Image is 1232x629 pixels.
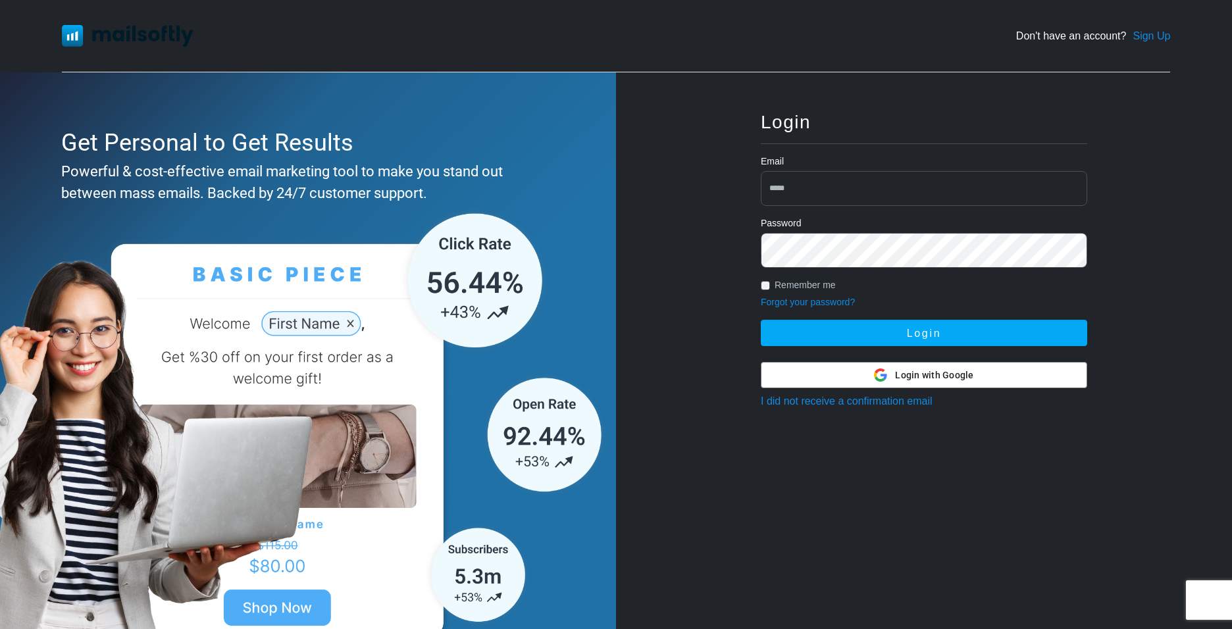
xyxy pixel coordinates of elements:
[775,278,836,292] label: Remember me
[761,297,855,307] a: Forgot your password?
[1133,28,1170,44] a: Sign Up
[61,161,549,204] div: Powerful & cost-effective email marketing tool to make you stand out between mass emails. Backed ...
[761,362,1087,388] button: Login with Google
[895,368,973,382] span: Login with Google
[761,112,811,132] span: Login
[761,216,801,230] label: Password
[761,320,1087,346] button: Login
[62,25,193,46] img: Mailsoftly
[61,125,549,161] div: Get Personal to Get Results
[1016,28,1171,44] div: Don't have an account?
[761,395,933,407] a: I did not receive a confirmation email
[761,155,784,168] label: Email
